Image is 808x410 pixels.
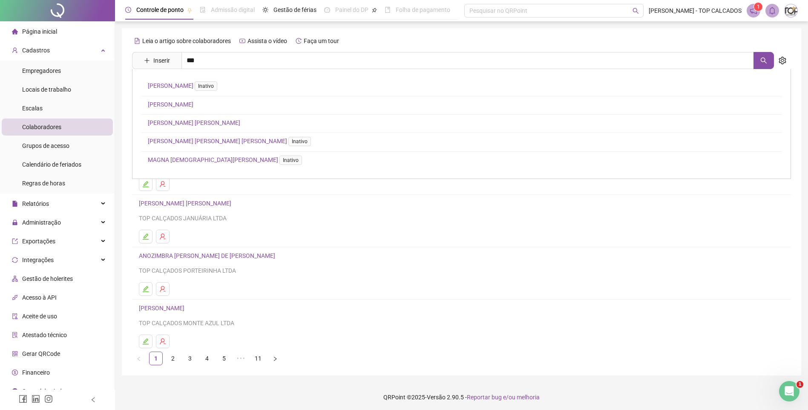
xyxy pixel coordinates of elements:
span: Relatórios [22,200,49,207]
span: Integrações [22,257,54,263]
span: Locais de trabalho [22,86,71,93]
span: user-delete [159,286,166,292]
span: user-delete [159,233,166,240]
span: Calendário de feriados [22,161,81,168]
span: Gerar QRCode [22,350,60,357]
span: Atestado técnico [22,332,67,338]
span: Inativo [279,156,302,165]
button: right [268,352,282,365]
span: Escalas [22,105,43,112]
span: right [273,356,278,361]
span: solution [12,332,18,338]
span: home [12,29,18,35]
span: Leia o artigo sobre colaboradores [142,38,231,44]
div: TOP CALÇADOS PORTEIRINHA LTDA [139,266,784,275]
a: [PERSON_NAME] [PERSON_NAME] [139,200,234,207]
span: lock [12,219,18,225]
a: MAGNA [DEMOGRAPHIC_DATA][PERSON_NAME] [148,156,305,163]
span: Inativo [195,81,217,91]
span: export [12,238,18,244]
span: dashboard [324,7,330,13]
span: Folha de pagamento [396,6,450,13]
span: file [12,201,18,207]
li: 5 próximas páginas [234,352,248,365]
span: Cadastros [22,47,50,54]
img: 8683 [785,4,797,17]
span: 1 [757,4,760,10]
span: search [760,57,767,64]
li: Página anterior [132,352,146,365]
span: Grupos de acesso [22,142,69,149]
span: Colaboradores [22,124,61,130]
span: youtube [239,38,245,44]
span: user-add [12,47,18,53]
span: facebook [19,395,27,403]
span: instagram [44,395,53,403]
button: left [132,352,146,365]
span: edit [142,181,149,188]
span: Página inicial [22,28,57,35]
span: Aceite de uso [22,313,57,320]
span: Central de ajuda [22,388,65,395]
span: sync [12,257,18,263]
li: 4 [200,352,214,365]
span: ••• [234,352,248,365]
span: dollar [12,370,18,375]
li: 2 [166,352,180,365]
span: search [633,8,639,14]
span: edit [142,338,149,345]
span: bell [768,7,776,14]
span: history [296,38,302,44]
span: Admissão digital [211,6,255,13]
span: user-delete [159,338,166,345]
a: 2 [167,352,179,365]
div: TOP CALÇADOS JANUÁRIA LTDA [139,214,784,223]
span: setting [779,57,786,64]
sup: 1 [754,3,762,11]
span: Exportações [22,238,55,245]
span: [PERSON_NAME] - TOP CALCADOS [649,6,742,15]
span: info-circle [12,388,18,394]
div: TOP CALÇADOS MONTE AZUL LTDA [139,318,784,328]
span: linkedin [32,395,40,403]
a: [PERSON_NAME] [139,305,187,312]
span: Administração [22,219,61,226]
button: Inserir [137,54,177,67]
span: Painel do DP [335,6,368,13]
span: book [385,7,391,13]
span: file-text [134,38,140,44]
li: 1 [149,352,163,365]
span: Regras de horas [22,180,65,187]
a: ANOZIMBRA [PERSON_NAME] DE [PERSON_NAME] [139,252,278,259]
span: Reportar bug e/ou melhoria [467,394,540,401]
span: notification [750,7,757,14]
span: user-delete [159,181,166,188]
a: 11 [252,352,265,365]
span: file-done [200,7,206,13]
span: clock-circle [125,7,131,13]
a: 5 [218,352,230,365]
span: apartment [12,276,18,282]
span: Inserir [153,56,170,65]
span: left [136,356,141,361]
span: Gestão de férias [273,6,316,13]
span: 1 [796,381,803,388]
span: Gestão de holerites [22,275,73,282]
a: 3 [184,352,196,365]
span: Controle de ponto [136,6,184,13]
iframe: Intercom live chat [779,381,799,401]
li: 3 [183,352,197,365]
span: Assista o vídeo [247,38,287,44]
span: edit [142,286,149,292]
li: Próxima página [268,352,282,365]
span: edit [142,233,149,240]
a: [PERSON_NAME] [148,82,221,89]
span: Empregadores [22,67,61,74]
a: 1 [150,352,162,365]
span: plus [144,58,150,64]
span: pushpin [372,8,377,13]
a: [PERSON_NAME] [PERSON_NAME] [PERSON_NAME] [148,138,314,144]
a: [PERSON_NAME] [148,101,193,108]
span: audit [12,313,18,319]
li: 11 [251,352,265,365]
